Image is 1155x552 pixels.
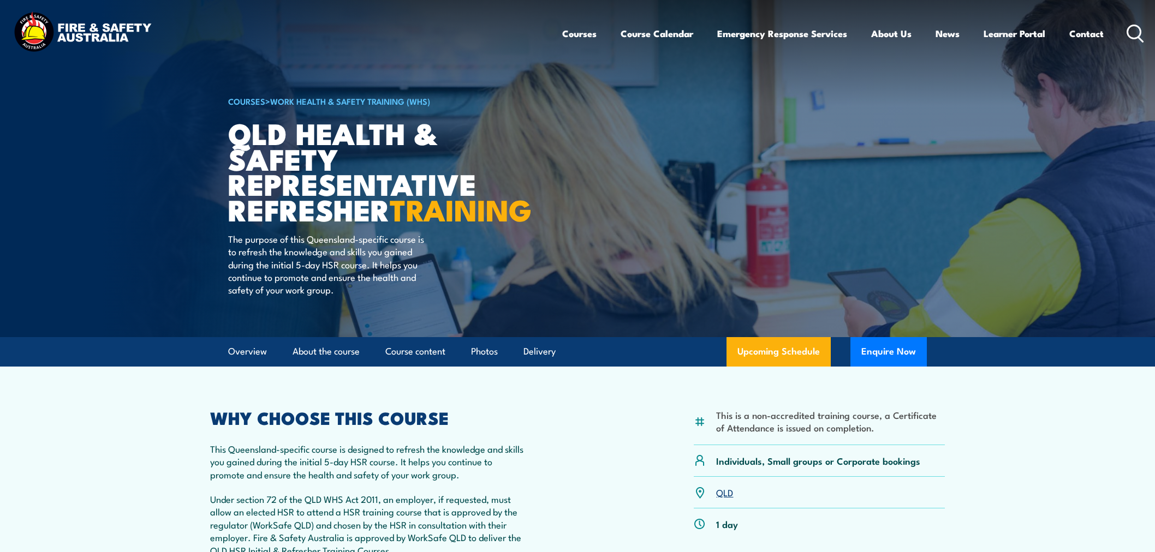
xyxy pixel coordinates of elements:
[871,19,912,48] a: About Us
[228,94,498,107] h6: >
[562,19,597,48] a: Courses
[984,19,1045,48] a: Learner Portal
[228,120,498,222] h1: QLD Health & Safety Representative Refresher
[385,337,445,366] a: Course content
[390,186,532,231] strong: TRAINING
[936,19,960,48] a: News
[1069,19,1104,48] a: Contact
[210,410,529,425] h2: WHY CHOOSE THIS COURSE
[716,454,920,467] p: Individuals, Small groups or Corporate bookings
[210,442,529,481] p: This Queensland-specific course is designed to refresh the knowledge and skills you gained during...
[850,337,927,367] button: Enquire Now
[293,337,360,366] a: About the course
[270,95,430,107] a: Work Health & Safety Training (WHS)
[523,337,556,366] a: Delivery
[727,337,831,367] a: Upcoming Schedule
[716,485,733,499] a: QLD
[228,232,427,296] p: The purpose of this Queensland-specific course is to refresh the knowledge and skills you gained ...
[716,409,945,434] li: This is a non-accredited training course, a Certificate of Attendance is issued on completion.
[717,19,847,48] a: Emergency Response Services
[716,518,738,530] p: 1 day
[471,337,498,366] a: Photos
[621,19,693,48] a: Course Calendar
[228,337,267,366] a: Overview
[228,95,265,107] a: COURSES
